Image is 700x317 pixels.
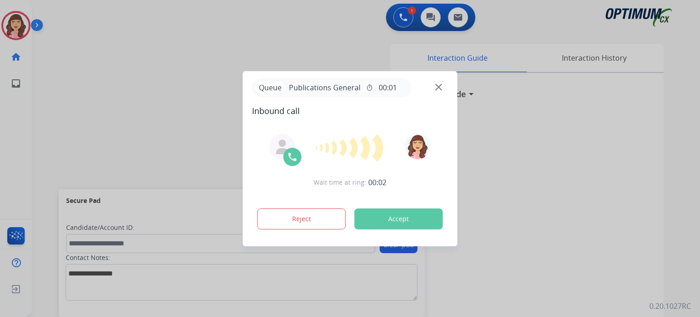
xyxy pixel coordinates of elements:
span: 00:01 [379,82,397,93]
span: 00:02 [368,177,386,188]
mat-icon: timer [366,84,373,91]
img: close-button [435,83,442,90]
span: Wait time at ring: [314,178,366,187]
span: Inbound call [252,104,448,117]
img: agent-avatar [275,140,290,154]
img: call-icon [287,151,298,162]
button: Accept [355,208,443,229]
img: avatar [405,134,430,159]
button: Reject [257,208,346,229]
p: 0.20.1027RC [649,301,691,312]
p: Queue [256,82,285,94]
span: Publications General [285,82,364,93]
